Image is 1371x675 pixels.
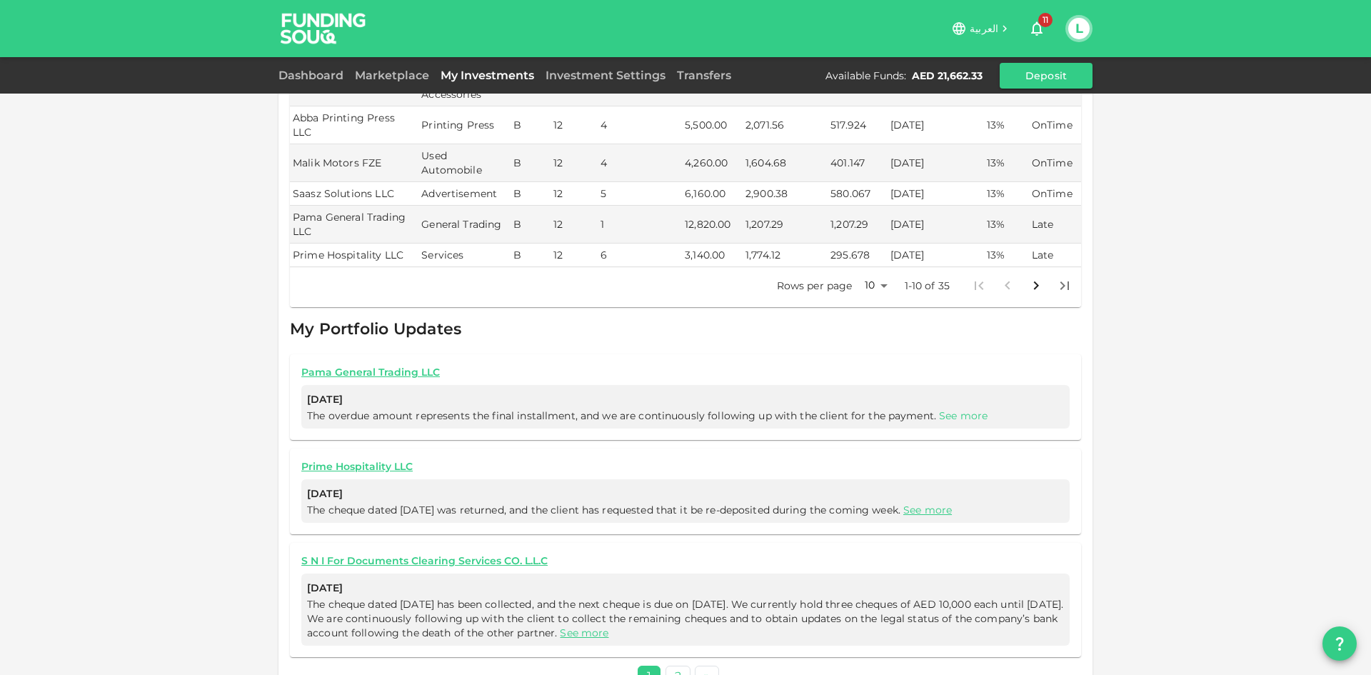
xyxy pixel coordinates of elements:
[1022,271,1050,300] button: Go to next page
[598,206,682,244] td: 1
[905,279,950,293] p: 1-10 of 35
[743,144,828,182] td: 1,604.68
[307,485,1064,503] span: [DATE]
[984,206,1029,244] td: 13%
[743,106,828,144] td: 2,071.56
[888,244,984,267] td: [DATE]
[743,244,828,267] td: 1,774.12
[743,182,828,206] td: 2,900.38
[307,391,1064,409] span: [DATE]
[743,206,828,244] td: 1,207.29
[828,144,887,182] td: 401.147
[511,244,551,267] td: B
[560,626,608,639] a: See more
[511,144,551,182] td: B
[540,69,671,82] a: Investment Settings
[825,69,906,83] div: Available Funds :
[301,460,1070,474] a: Prime Hospitality LLC
[1029,182,1081,206] td: OnTime
[888,144,984,182] td: [DATE]
[888,206,984,244] td: [DATE]
[278,69,349,82] a: Dashboard
[290,244,418,267] td: Prime Hospitality LLC
[598,244,682,267] td: 6
[598,144,682,182] td: 4
[1023,14,1051,43] button: 11
[858,275,893,296] div: 10
[1322,626,1357,661] button: question
[551,182,598,206] td: 12
[307,409,990,422] span: The overdue amount represents the final installment, and we are continuously following up with th...
[418,106,510,144] td: Printing Press
[671,69,737,82] a: Transfers
[551,244,598,267] td: 12
[551,206,598,244] td: 12
[598,106,682,144] td: 4
[828,206,887,244] td: 1,207.29
[682,244,743,267] td: 3,140.00
[984,144,1029,182] td: 13%
[903,504,952,516] a: See more
[912,69,983,83] div: AED 21,662.33
[1029,244,1081,267] td: Late
[984,182,1029,206] td: 13%
[551,106,598,144] td: 12
[777,279,853,293] p: Rows per page
[598,182,682,206] td: 5
[682,106,743,144] td: 5,500.00
[1029,206,1081,244] td: Late
[349,69,435,82] a: Marketplace
[1068,18,1090,39] button: L
[984,106,1029,144] td: 13%
[970,22,998,35] span: العربية
[435,69,540,82] a: My Investments
[307,579,1064,597] span: [DATE]
[511,182,551,206] td: B
[828,182,887,206] td: 580.067
[682,182,743,206] td: 6,160.00
[301,554,1070,568] a: S N I For Documents Clearing Services CO. L.L.C
[984,244,1029,267] td: 13%
[511,106,551,144] td: B
[290,182,418,206] td: Saasz Solutions LLC
[511,206,551,244] td: B
[828,244,887,267] td: 295.678
[1038,13,1053,27] span: 11
[888,106,984,144] td: [DATE]
[307,598,1063,639] span: The cheque dated [DATE] has been collected, and the next cheque is due on [DATE]. We currently ho...
[290,106,418,144] td: Abba Printing Press LLC
[682,144,743,182] td: 4,260.00
[307,504,955,516] span: The cheque dated [DATE] was returned, and the client has requested that it be re-deposited during...
[301,366,1070,379] a: Pama General Trading LLC
[418,144,510,182] td: Used Automobile
[1029,144,1081,182] td: OnTime
[290,319,461,339] span: My Portfolio Updates
[290,144,418,182] td: Malik Motors FZE
[418,182,510,206] td: Advertisement
[1050,271,1079,300] button: Go to last page
[828,106,887,144] td: 517.924
[551,144,598,182] td: 12
[939,409,988,422] a: See more
[1000,63,1093,89] button: Deposit
[888,182,984,206] td: [DATE]
[290,206,418,244] td: Pama General Trading LLC
[418,206,510,244] td: General Trading
[1029,106,1081,144] td: OnTime
[418,244,510,267] td: Services
[682,206,743,244] td: 12,820.00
